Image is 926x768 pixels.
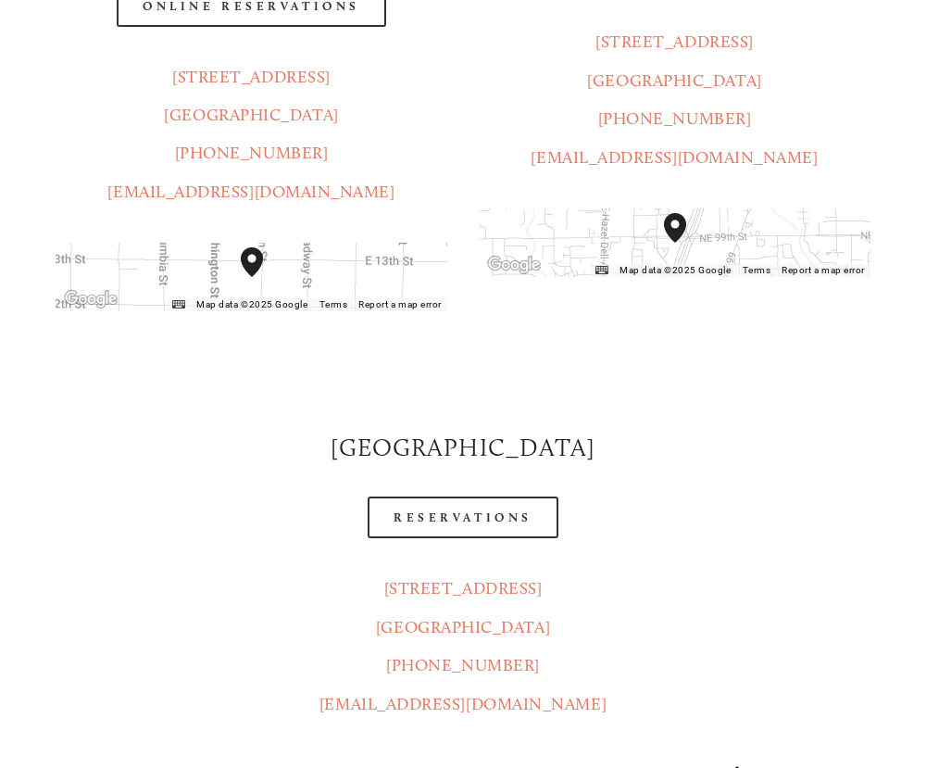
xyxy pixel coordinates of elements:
img: Google [483,253,544,277]
span: Map data ©2025 Google [196,299,307,309]
button: Keyboard shortcuts [595,264,608,277]
button: Keyboard shortcuts [172,298,185,311]
a: [GEOGRAPHIC_DATA] [164,105,338,125]
div: Amaro's Table 816 Northeast 98th Circle Vancouver, WA, 98665, United States [664,213,708,272]
a: Terms [319,299,348,309]
a: Open this area in Google Maps (opens a new window) [60,287,121,311]
a: [PHONE_NUMBER] [175,143,329,163]
a: [PHONE_NUMBER] [598,108,752,129]
a: [EMAIL_ADDRESS][DOMAIN_NAME] [107,182,394,202]
span: Map data ©2025 Google [619,265,731,275]
a: [EMAIL_ADDRESS][DOMAIN_NAME] [319,694,607,714]
a: [STREET_ADDRESS][GEOGRAPHIC_DATA] [376,578,550,636]
a: Open this area in Google Maps (opens a new window) [483,253,544,277]
a: Report a map error [358,299,442,309]
div: Amaro's Table 1220 Main Street vancouver, United States [241,247,285,307]
a: [PHONE_NUMBER] [386,655,540,675]
a: Terms [743,265,771,275]
h2: [GEOGRAPHIC_DATA] [56,431,870,465]
a: Report a map error [782,265,865,275]
a: Reservations [368,497,558,538]
img: Google [60,287,121,311]
a: [EMAIL_ADDRESS][DOMAIN_NAME] [531,147,818,168]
